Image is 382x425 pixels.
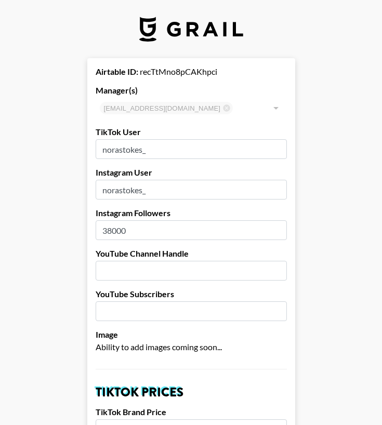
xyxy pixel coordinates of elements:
[96,289,287,299] label: YouTube Subscribers
[96,248,287,259] label: YouTube Channel Handle
[96,329,287,340] label: Image
[96,208,287,218] label: Instagram Followers
[96,127,287,137] label: TikTok User
[96,342,222,352] span: Ability to add images coming soon...
[96,85,287,96] label: Manager(s)
[139,17,243,42] img: Grail Talent Logo
[96,407,287,417] label: TikTok Brand Price
[96,67,138,76] strong: Airtable ID:
[96,386,287,399] h2: TikTok Prices
[96,67,287,77] div: recTtMno8pCAKhpci
[96,167,287,178] label: Instagram User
